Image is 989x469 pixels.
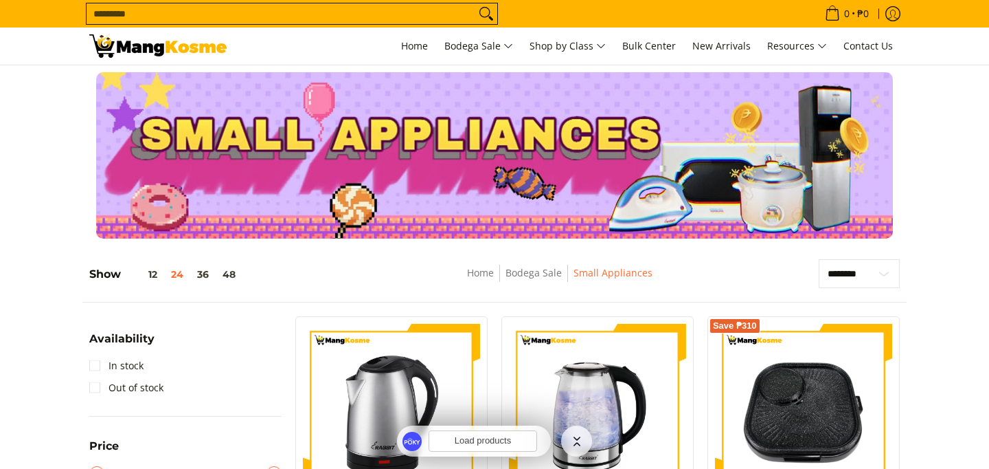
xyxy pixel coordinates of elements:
nav: Main Menu [240,28,900,65]
button: Load products [429,430,537,452]
span: Save ₱310 [713,322,757,330]
h5: Show [89,268,242,281]
a: Bodega Sale [505,266,562,279]
button: 48 [216,269,242,280]
summary: Open [89,334,155,355]
span: Availability [89,334,155,345]
a: New Arrivals [685,28,758,65]
button: 24 [164,269,190,280]
a: Bulk Center [615,28,683,65]
span: 0 [842,9,852,19]
span: ₱0 [855,9,871,19]
span: Bulk Center [622,39,676,52]
span: Shop by Class [530,38,606,55]
span: Home [401,39,428,52]
nav: Breadcrumbs [367,265,753,296]
a: Home [467,266,494,279]
a: Small Appliances [573,266,652,279]
button: 36 [190,269,216,280]
a: Bodega Sale [437,28,520,65]
span: New Arrivals [692,39,751,52]
a: Resources [760,28,834,65]
a: In stock [89,355,144,377]
a: Shop by Class [523,28,613,65]
button: 12 [121,269,164,280]
button: Search [475,3,497,24]
span: Resources [767,38,827,55]
span: Bodega Sale [444,38,513,55]
span: • [821,6,873,21]
a: Contact Us [837,28,900,65]
img: Small Appliances l Mang Kosme: Home Appliances Warehouse Sale | Page 2 [89,34,227,58]
span: Contact Us [843,39,893,52]
a: Out of stock [89,377,163,399]
a: Home [394,28,435,65]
